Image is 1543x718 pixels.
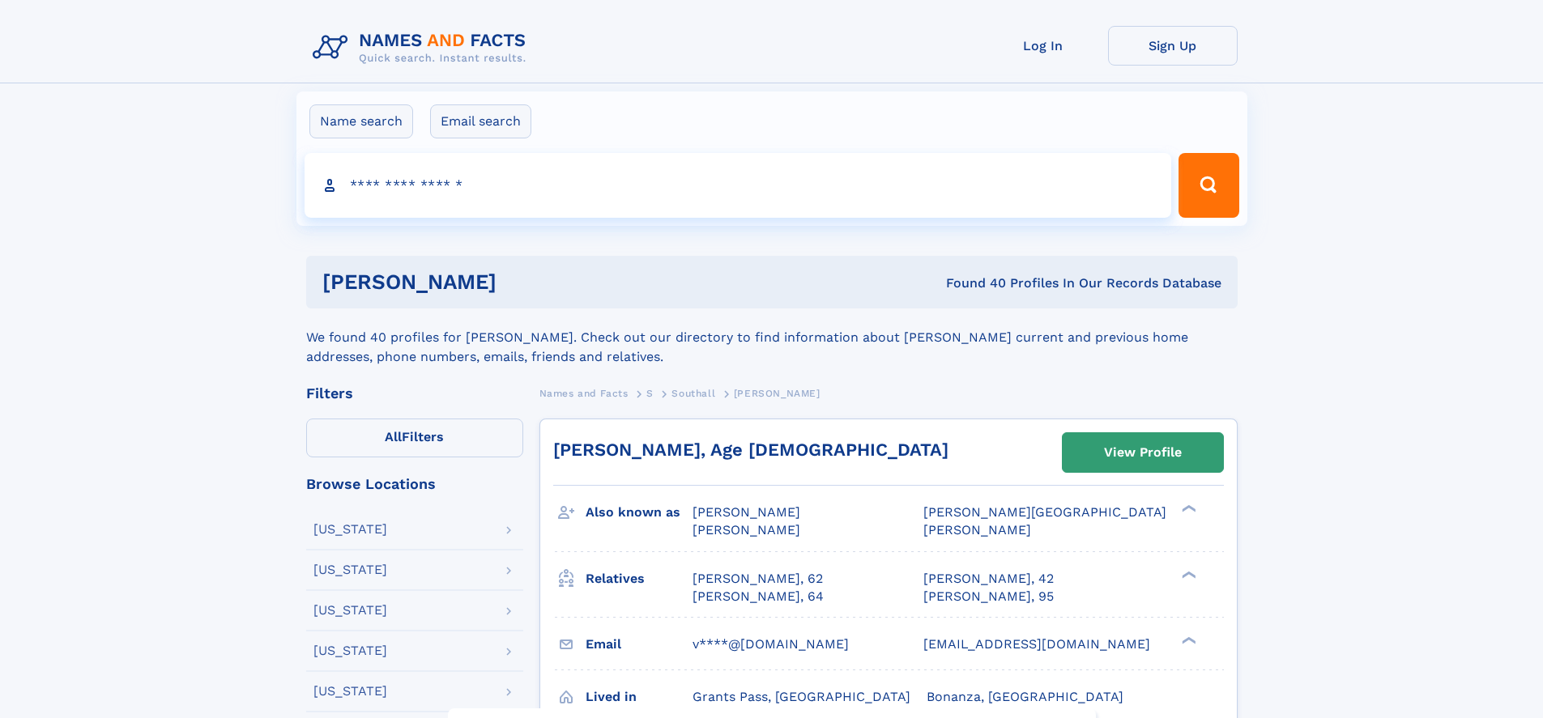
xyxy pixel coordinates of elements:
a: Southall [671,383,715,403]
div: [US_STATE] [313,644,387,657]
div: Filters [306,386,523,401]
span: [PERSON_NAME] [923,522,1031,537]
a: [PERSON_NAME], 42 [923,570,1054,588]
input: search input [305,153,1172,218]
div: We found 40 profiles for [PERSON_NAME]. Check out our directory to find information about [PERSON... [306,308,1238,367]
span: Southall [671,388,715,399]
h3: Email [586,631,693,658]
span: [PERSON_NAME][GEOGRAPHIC_DATA] [923,504,1166,520]
a: View Profile [1063,433,1223,472]
div: ❯ [1178,569,1197,580]
label: Filters [306,418,523,457]
img: Logo Names and Facts [306,26,539,70]
div: ❯ [1178,503,1197,514]
a: Sign Up [1108,26,1238,66]
label: Name search [309,104,413,138]
button: Search Button [1179,153,1238,218]
div: View Profile [1104,434,1182,471]
h3: Also known as [586,499,693,526]
a: Names and Facts [539,383,629,403]
span: S [646,388,654,399]
span: All [385,429,402,444]
h1: [PERSON_NAME] [322,272,722,292]
a: [PERSON_NAME], 95 [923,588,1054,605]
span: [EMAIL_ADDRESS][DOMAIN_NAME] [923,636,1150,652]
span: [PERSON_NAME] [693,522,800,537]
h3: Relatives [586,565,693,593]
div: [US_STATE] [313,604,387,617]
div: [US_STATE] [313,563,387,576]
span: [PERSON_NAME] [734,388,821,399]
a: [PERSON_NAME], 62 [693,570,823,588]
a: S [646,383,654,403]
a: [PERSON_NAME], 64 [693,588,824,605]
a: [PERSON_NAME], Age [DEMOGRAPHIC_DATA] [553,440,948,460]
div: [US_STATE] [313,685,387,698]
span: [PERSON_NAME] [693,504,800,520]
a: Log In [978,26,1108,66]
div: Found 40 Profiles In Our Records Database [721,274,1221,292]
div: [US_STATE] [313,523,387,536]
div: Browse Locations [306,477,523,491]
span: Bonanza, [GEOGRAPHIC_DATA] [927,689,1123,704]
h3: Lived in [586,683,693,711]
label: Email search [430,104,531,138]
span: Grants Pass, [GEOGRAPHIC_DATA] [693,689,910,704]
div: ❯ [1178,635,1197,645]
